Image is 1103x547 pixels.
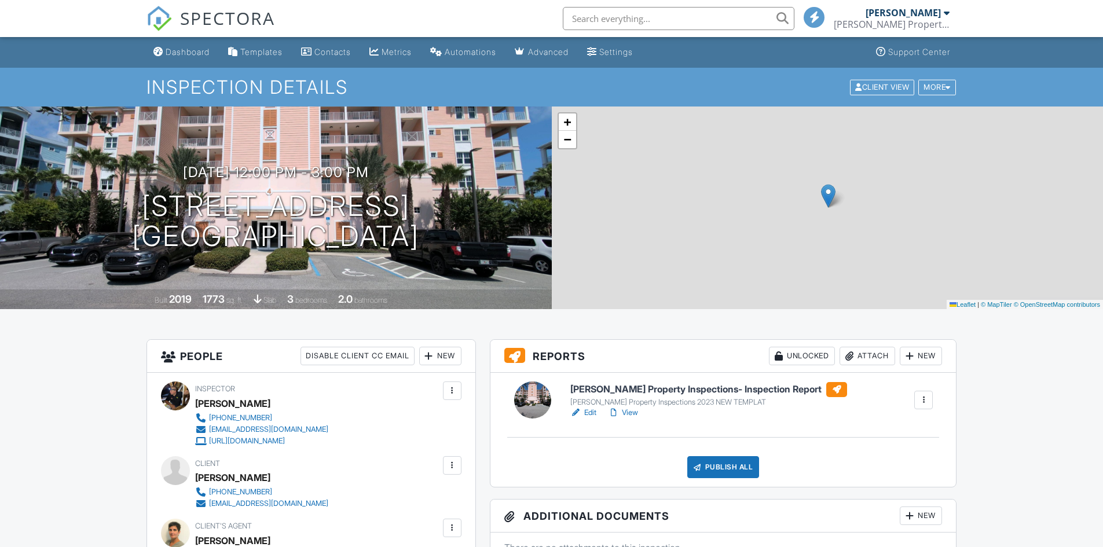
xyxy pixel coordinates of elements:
[608,407,638,418] a: View
[866,7,941,19] div: [PERSON_NAME]
[240,47,283,57] div: Templates
[850,79,914,95] div: Client View
[769,347,835,365] div: Unlocked
[195,424,328,435] a: [EMAIL_ADDRESS][DOMAIN_NAME]
[1014,301,1100,308] a: © OpenStreetMap contributors
[490,340,957,373] h3: Reports
[871,42,955,63] a: Support Center
[295,296,327,304] span: bedrooms
[155,296,167,304] span: Built
[209,499,328,508] div: [EMAIL_ADDRESS][DOMAIN_NAME]
[195,522,252,530] span: Client's Agent
[849,82,917,91] a: Client View
[195,469,270,486] div: [PERSON_NAME]
[149,42,214,63] a: Dashboard
[426,42,501,63] a: Automations (Basic)
[570,398,847,407] div: [PERSON_NAME] Property Inspections 2023 NEW TEMPLAT
[528,47,569,57] div: Advanced
[563,115,571,129] span: +
[195,395,270,412] div: [PERSON_NAME]
[223,42,287,63] a: Templates
[382,47,412,57] div: Metrics
[146,77,957,97] h1: Inspection Details
[599,47,633,57] div: Settings
[582,42,637,63] a: Settings
[445,47,496,57] div: Automations
[559,131,576,148] a: Zoom out
[570,407,596,418] a: Edit
[840,347,895,365] div: Attach
[900,506,942,525] div: New
[563,7,794,30] input: Search everything...
[888,47,950,57] div: Support Center
[296,42,356,63] a: Contacts
[209,413,272,423] div: [PHONE_NUMBER]
[195,435,328,447] a: [URL][DOMAIN_NAME]
[687,456,760,478] div: Publish All
[183,164,369,180] h3: [DATE] 12:00 pm - 3:00 pm
[365,42,416,63] a: Metrics
[977,301,979,308] span: |
[147,340,475,373] h3: People
[510,42,573,63] a: Advanced
[570,382,847,408] a: [PERSON_NAME] Property Inspections- Inspection Report [PERSON_NAME] Property Inspections 2023 NEW...
[195,412,328,424] a: [PHONE_NUMBER]
[195,459,220,468] span: Client
[314,47,351,57] div: Contacts
[950,301,976,308] a: Leaflet
[900,347,942,365] div: New
[559,113,576,131] a: Zoom in
[490,500,957,533] h3: Additional Documents
[226,296,243,304] span: sq. ft.
[195,498,328,509] a: [EMAIL_ADDRESS][DOMAIN_NAME]
[195,486,328,498] a: [PHONE_NUMBER]
[918,79,956,95] div: More
[146,6,172,31] img: The Best Home Inspection Software - Spectora
[419,347,461,365] div: New
[821,184,836,208] img: Marker
[981,301,1012,308] a: © MapTiler
[146,16,275,40] a: SPECTORA
[338,293,353,305] div: 2.0
[263,296,276,304] span: slab
[169,293,192,305] div: 2019
[195,384,235,393] span: Inspector
[287,293,294,305] div: 3
[209,425,328,434] div: [EMAIL_ADDRESS][DOMAIN_NAME]
[570,382,847,397] h6: [PERSON_NAME] Property Inspections- Inspection Report
[354,296,387,304] span: bathrooms
[203,293,225,305] div: 1773
[166,47,210,57] div: Dashboard
[301,347,415,365] div: Disable Client CC Email
[563,132,571,146] span: −
[132,191,419,252] h1: [STREET_ADDRESS] [GEOGRAPHIC_DATA]
[209,436,285,446] div: [URL][DOMAIN_NAME]
[180,6,275,30] span: SPECTORA
[834,19,950,30] div: Bowman Property Inspections
[209,487,272,497] div: [PHONE_NUMBER]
